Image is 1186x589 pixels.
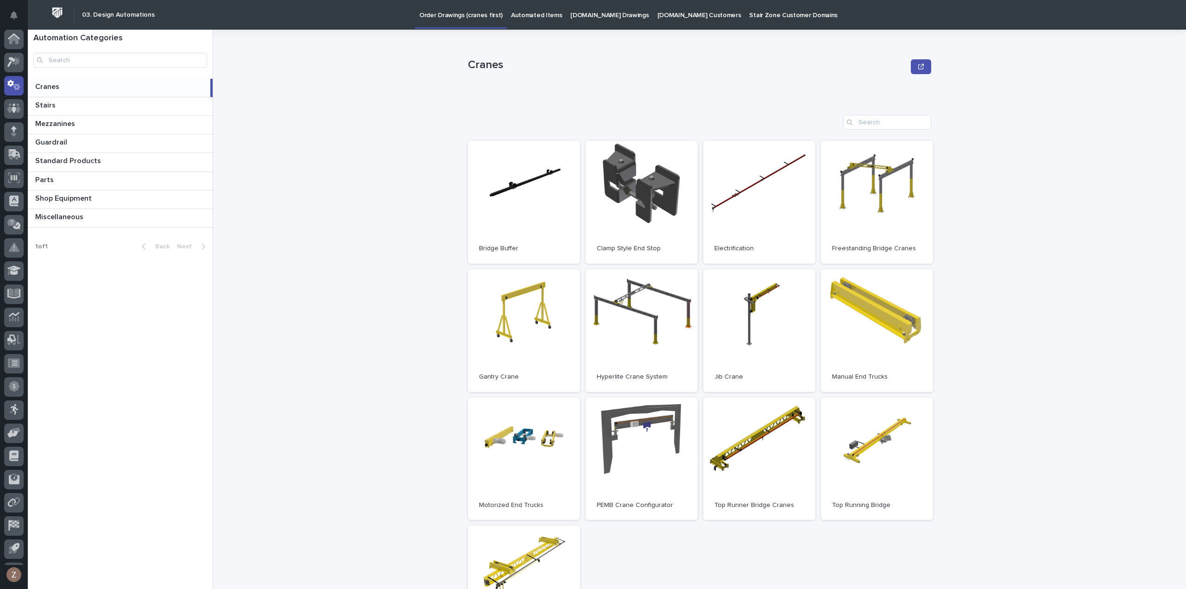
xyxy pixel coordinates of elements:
p: Clamp Style End Stop [597,245,687,253]
p: Hyperlite Crane System [597,373,687,381]
input: Search [843,115,931,130]
p: Electrification [714,245,804,253]
a: Freestanding Bridge Cranes [821,141,933,264]
div: Notifications [12,11,24,26]
a: Hyperlite Crane System [586,269,698,392]
p: Standard Products [35,155,103,165]
a: GuardrailGuardrail [28,134,213,153]
p: Motorized End Trucks [479,501,569,509]
p: Shop Equipment [35,192,94,203]
a: Gantry Crane [468,269,580,392]
a: MezzaninesMezzanines [28,116,213,134]
h1: Automation Categories [33,33,207,44]
a: Bridge Buffer [468,141,580,264]
p: PEMB Crane Configurator [597,501,687,509]
p: Miscellaneous [35,211,85,222]
a: Shop EquipmentShop Equipment [28,190,213,209]
p: Top Running Bridge [832,501,922,509]
input: Search [33,53,207,68]
p: Freestanding Bridge Cranes [832,245,922,253]
p: Guardrail [35,136,69,147]
a: Motorized End Trucks [468,398,580,520]
button: Notifications [4,6,24,25]
a: Top Runner Bridge Cranes [703,398,815,520]
a: CranesCranes [28,79,213,97]
img: Workspace Logo [49,4,66,21]
a: Electrification [703,141,815,264]
p: Cranes [35,81,61,91]
p: Manual End Trucks [832,373,922,381]
a: MiscellaneousMiscellaneous [28,209,213,228]
a: StairsStairs [28,97,213,116]
p: Top Runner Bridge Cranes [714,501,804,509]
a: Top Running Bridge [821,398,933,520]
a: PartsParts [28,172,213,190]
p: Gantry Crane [479,373,569,381]
p: 1 of 1 [28,235,55,258]
p: Cranes [468,58,907,72]
h2: 03. Design Automations [82,11,155,19]
a: Clamp Style End Stop [586,141,698,264]
a: PEMB Crane Configurator [586,398,698,520]
button: Back [134,242,173,251]
p: Parts [35,174,56,184]
a: Standard ProductsStandard Products [28,153,213,171]
button: users-avatar [4,565,24,584]
p: Jib Crane [714,373,804,381]
span: Back [150,243,170,250]
button: Next [173,242,213,251]
p: Mezzanines [35,118,77,128]
a: Manual End Trucks [821,269,933,392]
p: Bridge Buffer [479,245,569,253]
p: Stairs [35,99,57,110]
span: Next [177,243,197,250]
a: Jib Crane [703,269,815,392]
